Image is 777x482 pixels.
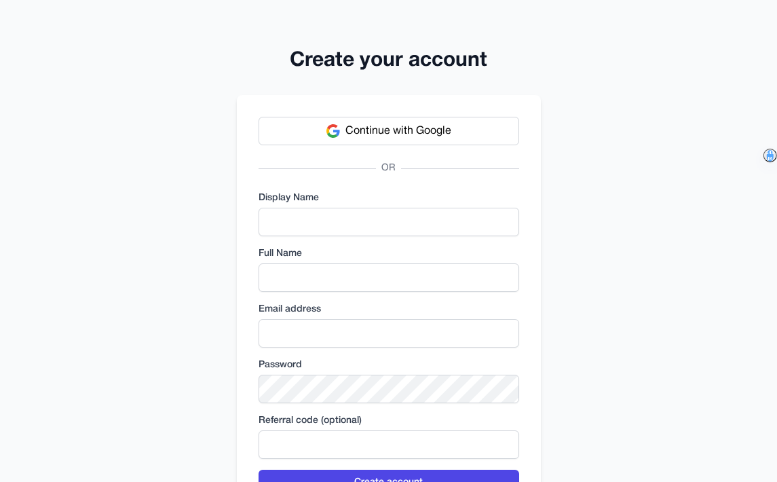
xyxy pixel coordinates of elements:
[259,358,519,372] label: Password
[237,49,541,73] h2: Create your account
[326,124,340,138] img: Google
[259,303,519,316] label: Email address
[259,191,519,205] label: Display Name
[731,436,763,468] iframe: Intercom live chat
[259,117,519,145] button: Continue with Google
[259,414,519,428] label: Referral code (optional)
[376,162,401,175] span: OR
[259,247,519,261] label: Full Name
[345,123,451,139] span: Continue with Google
